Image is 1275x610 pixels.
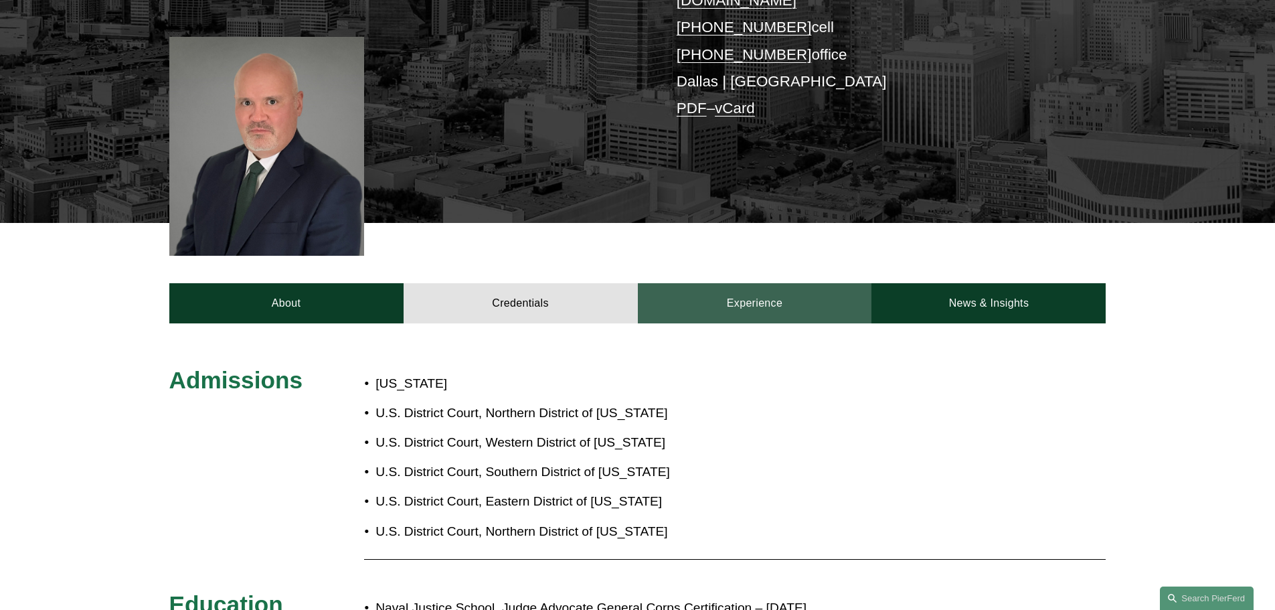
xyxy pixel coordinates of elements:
span: Admissions [169,367,303,393]
a: Experience [638,283,872,323]
p: U.S. District Court, Northern District of [US_STATE] [375,402,715,425]
p: [US_STATE] [375,372,715,396]
a: [PHONE_NUMBER] [677,46,812,63]
a: PDF [677,100,707,117]
a: News & Insights [871,283,1106,323]
a: About [169,283,404,323]
a: Credentials [404,283,638,323]
p: U.S. District Court, Eastern District of [US_STATE] [375,490,715,514]
a: vCard [715,100,755,117]
p: U.S. District Court, Northern District of [US_STATE] [375,520,715,544]
p: U.S. District Court, Western District of [US_STATE] [375,431,715,455]
a: Search this site [1160,587,1254,610]
a: [PHONE_NUMBER] [677,19,812,35]
p: U.S. District Court, Southern District of [US_STATE] [375,461,715,484]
